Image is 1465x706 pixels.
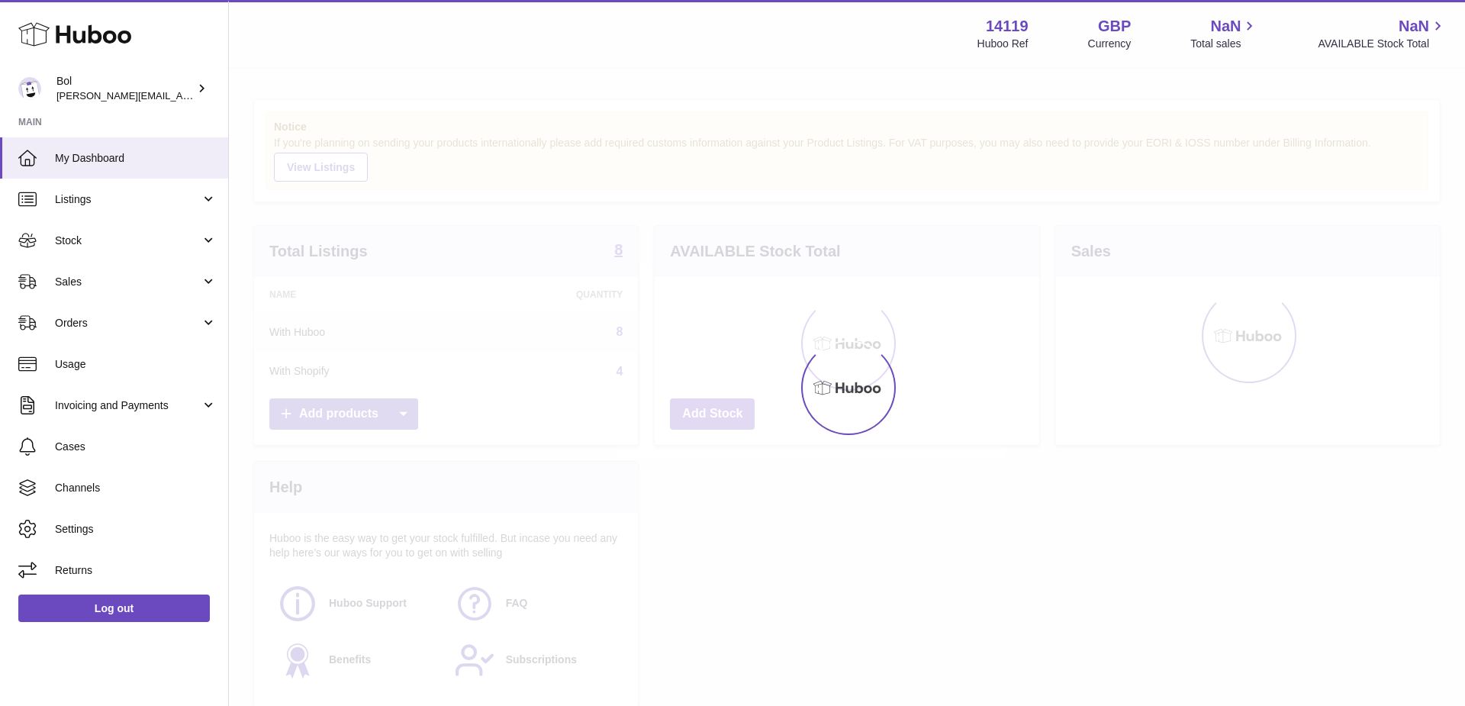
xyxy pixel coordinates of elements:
a: NaN Total sales [1190,16,1258,51]
span: Cases [55,440,217,454]
span: Orders [55,316,201,330]
a: Log out [18,595,210,622]
span: Total sales [1190,37,1258,51]
span: NaN [1399,16,1429,37]
img: Scott.Sutcliffe@bolfoods.com [18,77,41,100]
span: Listings [55,192,201,207]
span: Stock [55,234,201,248]
span: [PERSON_NAME][EMAIL_ADDRESS][PERSON_NAME][DOMAIN_NAME] [56,89,388,102]
span: Settings [55,522,217,537]
span: Invoicing and Payments [55,398,201,413]
span: Sales [55,275,201,289]
div: Currency [1088,37,1132,51]
strong: GBP [1098,16,1131,37]
div: Bol [56,74,194,103]
span: Channels [55,481,217,495]
span: Usage [55,357,217,372]
strong: 14119 [986,16,1029,37]
a: NaN AVAILABLE Stock Total [1318,16,1447,51]
span: Returns [55,563,217,578]
span: My Dashboard [55,151,217,166]
span: AVAILABLE Stock Total [1318,37,1447,51]
div: Huboo Ref [977,37,1029,51]
span: NaN [1210,16,1241,37]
